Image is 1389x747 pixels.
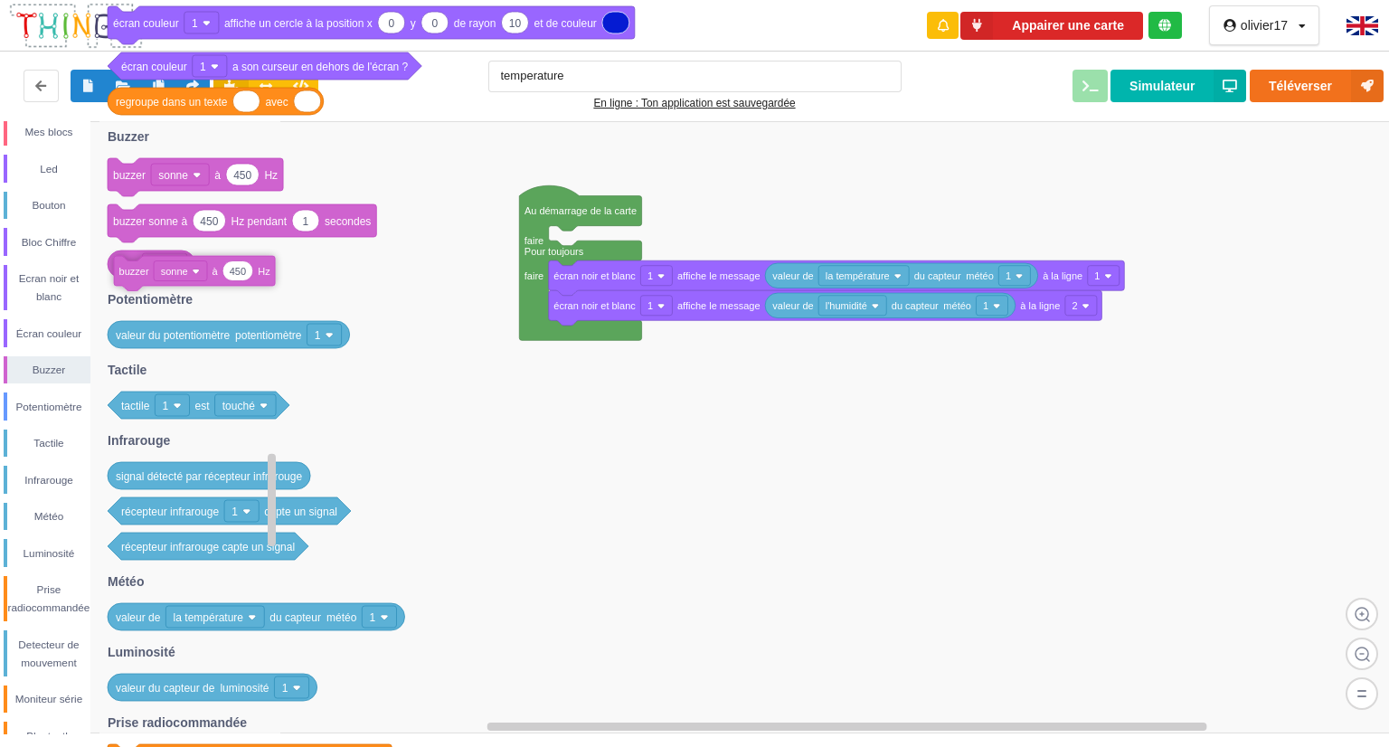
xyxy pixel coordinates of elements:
[192,17,198,30] text: 1
[7,196,90,214] div: Bouton
[121,506,219,518] text: récepteur infrarouge
[258,266,270,277] text: Hz
[265,96,288,109] text: avec
[524,205,637,216] text: Au démarrage de la carte
[1072,300,1077,311] text: 2
[7,544,90,563] div: Luminosité
[108,433,170,448] text: Infrarouge
[8,2,144,50] img: thingz_logo.png
[116,96,228,109] text: regroupe dans un texte
[222,400,255,412] text: touché
[116,259,137,271] text: note
[213,266,219,277] text: à
[1241,19,1288,32] div: olivier17
[108,129,149,144] text: Buzzer
[224,17,373,30] text: affiche un cercle à la position x
[264,169,278,182] text: Hz
[231,215,288,228] text: Hz pendant
[233,169,251,182] text: 450
[1043,270,1082,281] text: à la ligne
[411,17,416,30] text: y
[553,270,636,281] text: écran noir et blanc
[235,329,302,342] text: potentiomètre
[454,17,496,30] text: de rayon
[116,470,302,483] text: signal détecté par récepteur infrarouge
[772,300,813,311] text: valeur de
[113,215,187,228] text: buzzer sonne à
[677,270,761,281] text: affiche le message
[524,235,543,246] text: faire
[431,17,438,30] text: 0
[647,300,653,311] text: 1
[200,215,218,228] text: 450
[1148,12,1182,39] div: Tu es connecté au serveur de création de Thingz
[534,17,596,30] text: et de couleur
[524,270,543,281] text: faire
[315,329,321,342] text: 1
[914,270,961,281] text: du capteur
[230,266,246,277] text: 450
[1346,16,1378,35] img: gb.png
[509,17,522,30] text: 10
[163,400,169,412] text: 1
[826,300,867,311] text: l'humidité
[943,300,971,311] text: météo
[195,400,211,412] text: est
[161,266,188,277] text: sonne
[7,398,90,416] div: Potentiomètre
[158,169,188,182] text: sonne
[282,682,288,695] text: 1
[269,611,321,624] text: du capteur
[960,12,1143,40] button: Appairer une carte
[7,160,90,178] div: Led
[7,123,90,141] div: Mes blocs
[772,270,813,281] text: valeur de
[7,361,90,379] div: Buzzer
[1094,270,1100,281] text: 1
[826,270,890,281] text: la température
[325,215,371,228] text: secondes
[232,61,409,73] text: a son curseur en dehors de l'écran ?
[108,292,193,307] text: Potentiomètre
[121,61,187,73] text: écran couleur
[214,169,221,182] text: à
[231,506,238,518] text: 1
[7,471,90,489] div: Infrarouge
[892,300,939,311] text: du capteur
[488,94,902,112] div: En ligne : Ton application est sauvegardée
[370,611,376,624] text: 1
[647,270,653,281] text: 1
[553,300,636,311] text: écran noir et blanc
[303,215,309,228] text: 1
[113,169,146,182] text: buzzer
[116,329,230,342] text: valeur du potentiomètre
[1020,300,1060,311] text: à la ligne
[7,325,90,343] div: Écran couleur
[113,17,179,30] text: écran couleur
[264,506,337,518] text: capte un signal
[119,266,149,277] text: buzzer
[121,541,295,553] text: récepteur infrarouge capte un signal
[1110,70,1246,102] button: Simulateur
[7,434,90,452] div: Tactile
[677,300,761,311] text: affiche le message
[966,270,994,281] text: météo
[7,269,90,306] div: Ecran noir et blanc
[983,300,988,311] text: 1
[1250,70,1384,102] button: Téléverser
[7,233,90,251] div: Bloc Chiffre
[108,363,147,377] text: Tactile
[7,507,90,525] div: Météo
[326,611,357,624] text: météo
[121,400,150,412] text: tactile
[388,17,394,30] text: 0
[524,245,584,256] text: Pour toujours
[200,61,206,73] text: 1
[1006,270,1011,281] text: 1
